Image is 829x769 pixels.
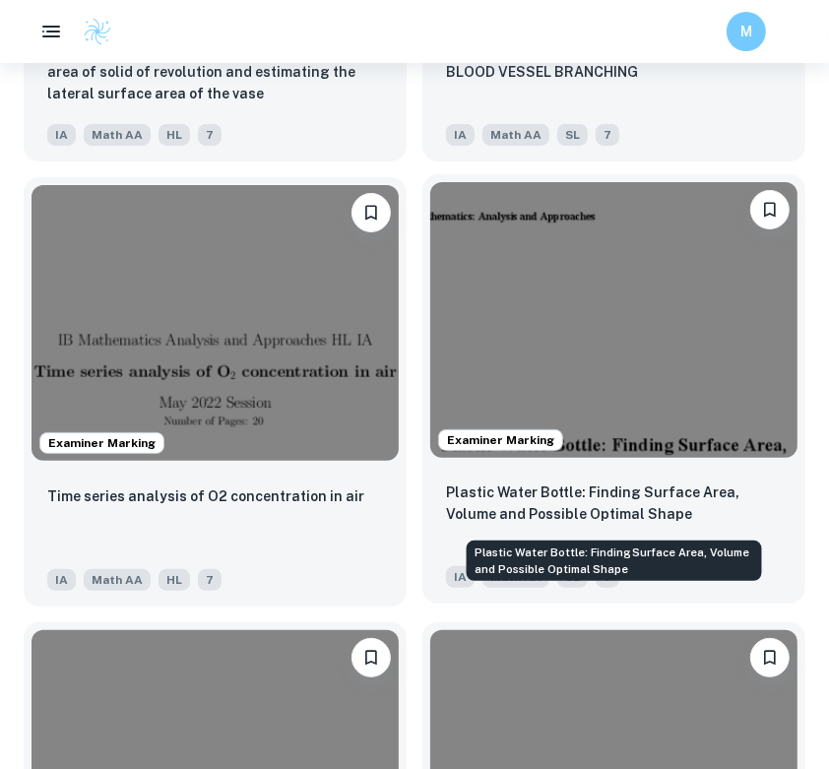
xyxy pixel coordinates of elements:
[351,638,391,677] button: Bookmark
[446,566,475,588] span: IA
[24,177,407,607] a: Examiner MarkingBookmarkTime series analysis of O2 concentration in airIAMath AAHL7
[47,569,76,591] span: IA
[32,185,399,461] img: Math AA IA example thumbnail: Time series analysis of O2 concentration
[422,177,805,607] a: Examiner MarkingBookmarkPlastic Water Bottle: Finding Surface Area, Volume and Possible Optimal S...
[47,39,383,104] p: Exploring the method of calculating the surface area of solid of revolution and estimating the la...
[198,569,222,591] span: 7
[735,21,758,42] h6: M
[47,485,364,507] p: Time series analysis of O2 concentration in air
[84,569,151,591] span: Math AA
[159,569,190,591] span: HL
[446,124,475,146] span: IA
[40,434,163,452] span: Examiner Marking
[557,124,588,146] span: SL
[159,124,190,146] span: HL
[351,193,391,232] button: Bookmark
[198,124,222,146] span: 7
[482,124,549,146] span: Math AA
[439,431,562,449] span: Examiner Marking
[84,124,151,146] span: Math AA
[71,17,112,46] a: Clastify logo
[596,124,619,146] span: 7
[47,124,76,146] span: IA
[467,541,762,581] div: Plastic Water Bottle: Finding Surface Area, Volume and Possible Optimal Shape
[83,17,112,46] img: Clastify logo
[727,12,766,51] button: M
[750,638,790,677] button: Bookmark
[750,190,790,229] button: Bookmark
[446,481,782,525] p: Plastic Water Bottle: Finding Surface Area, Volume and Possible Optimal Shape
[430,182,797,458] img: Math AA IA example thumbnail: Plastic Water Bottle: Finding Surface Ar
